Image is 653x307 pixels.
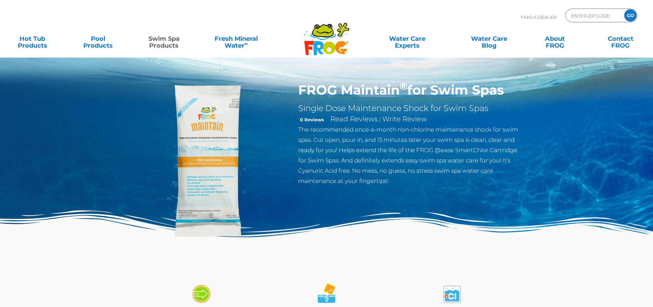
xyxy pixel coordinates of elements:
[529,32,580,46] a: AboutFROG
[440,282,464,306] img: maintain_4-03
[330,115,378,123] a: Read Reviews
[73,32,124,46] a: PoolProducts
[138,32,190,46] a: Swim SpaProducts
[595,32,646,46] a: ContactFROG
[379,116,381,123] span: |
[366,32,449,46] a: Water CareExperts
[131,82,288,239] img: ss-maintain-hero.png
[298,82,522,98] h1: FROG Maintain for Swim Spas
[300,117,324,122] strong: 0 Reviews
[382,115,427,123] a: Write Review
[298,103,522,113] h2: Single Dose Maintenance Shock for Swim Spas
[189,282,213,306] img: maintain_4-01
[400,80,407,92] sup: ®
[521,9,556,26] p: Find A Dealer
[244,41,248,46] sup: ∞
[463,32,515,46] a: Water CareBlog
[624,9,637,22] input: GO
[298,124,522,186] p: The recommended once-a-month non-chlorine maintenance shock for swim spas. Cut open, pour in, and...
[7,32,58,46] a: Hot TubProducts
[314,282,338,306] img: maintain_4-02
[300,14,353,56] img: Frog Products Logo
[204,32,268,46] a: Fresh MineralWater∞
